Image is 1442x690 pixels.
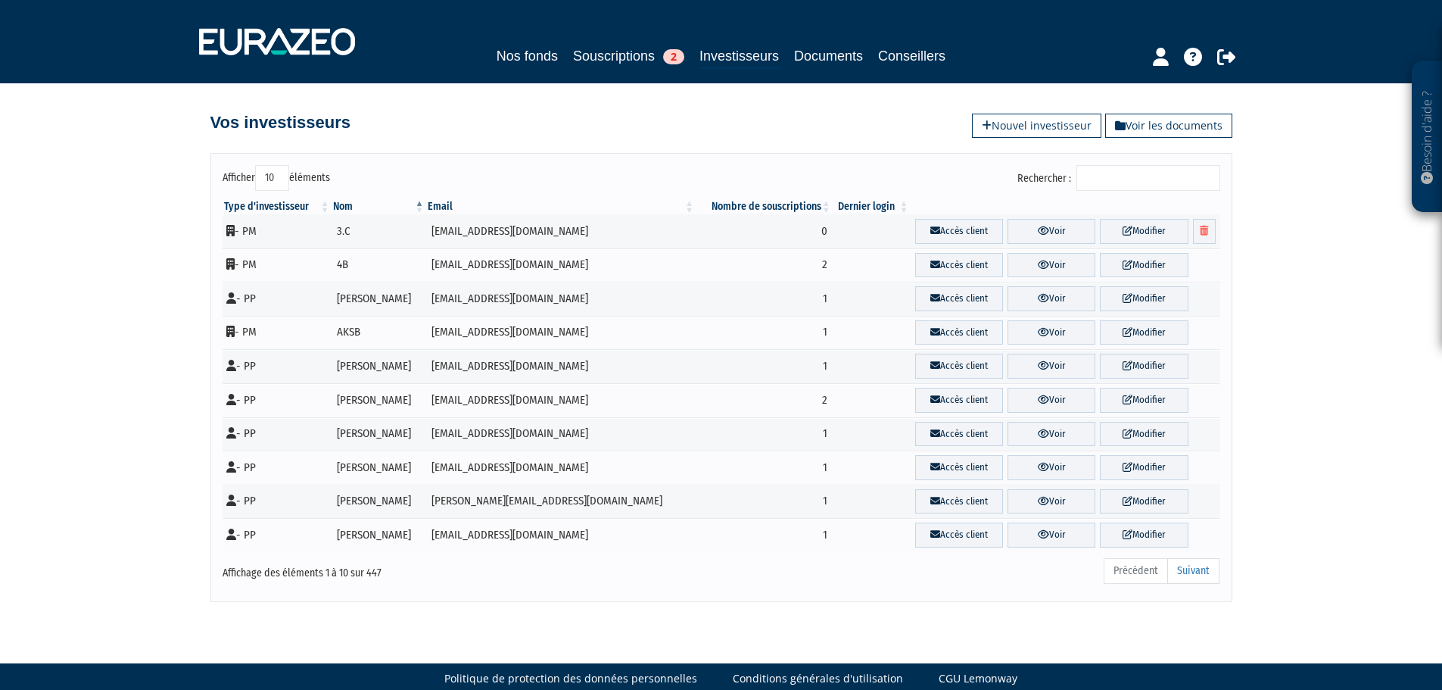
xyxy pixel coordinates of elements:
input: Rechercher : [1076,165,1220,191]
td: 1 [696,518,833,552]
td: [PERSON_NAME][EMAIL_ADDRESS][DOMAIN_NAME] [426,485,696,519]
a: Voir [1008,253,1095,278]
a: Documents [794,45,863,67]
td: [PERSON_NAME] [332,383,426,417]
td: [EMAIL_ADDRESS][DOMAIN_NAME] [426,214,696,248]
a: Voir [1008,219,1095,244]
a: Voir [1008,286,1095,311]
th: Nombre de souscriptions : activer pour trier la colonne par ordre croissant [696,199,833,214]
td: 2 [696,248,833,283]
td: [EMAIL_ADDRESS][DOMAIN_NAME] [426,248,696,283]
a: Politique de protection des données personnelles [444,671,697,686]
a: Accès client [915,320,1003,345]
a: Modifier [1100,388,1188,413]
td: [PERSON_NAME] [332,349,426,383]
td: 3.C [332,214,426,248]
td: - PP [223,282,332,316]
th: &nbsp; [911,199,1220,214]
a: Conditions générales d'utilisation [733,671,903,686]
td: 2 [696,383,833,417]
td: [EMAIL_ADDRESS][DOMAIN_NAME] [426,451,696,485]
a: Accès client [915,286,1003,311]
a: Souscriptions2 [573,45,684,67]
a: Accès client [915,523,1003,548]
td: - PP [223,349,332,383]
th: Dernier login : activer pour trier la colonne par ordre croissant [833,199,911,214]
h4: Vos investisseurs [210,114,350,132]
a: Accès client [915,422,1003,447]
a: Voir [1008,455,1095,480]
a: Modifier [1100,523,1188,548]
td: [EMAIL_ADDRESS][DOMAIN_NAME] [426,417,696,451]
th: Nom : activer pour trier la colonne par ordre d&eacute;croissant [332,199,426,214]
td: 1 [696,417,833,451]
p: Besoin d'aide ? [1419,69,1436,205]
td: [PERSON_NAME] [332,282,426,316]
td: - PP [223,518,332,552]
td: 1 [696,451,833,485]
a: Voir [1008,523,1095,548]
a: Modifier [1100,253,1188,278]
a: Voir [1008,354,1095,379]
a: Modifier [1100,489,1188,514]
a: Modifier [1100,320,1188,345]
a: Supprimer [1193,219,1216,244]
td: [PERSON_NAME] [332,485,426,519]
td: 4B [332,248,426,283]
a: Accès client [915,455,1003,480]
td: - PM [223,248,332,283]
a: Voir les documents [1105,114,1232,138]
label: Rechercher : [1017,165,1220,191]
a: Voir [1008,388,1095,413]
td: [EMAIL_ADDRESS][DOMAIN_NAME] [426,316,696,350]
td: 1 [696,282,833,316]
a: Nos fonds [497,45,558,67]
div: Affichage des éléments 1 à 10 sur 447 [223,557,625,581]
td: - PP [223,485,332,519]
a: Modifier [1100,219,1188,244]
td: [PERSON_NAME] [332,417,426,451]
td: [EMAIL_ADDRESS][DOMAIN_NAME] [426,282,696,316]
a: Suivant [1167,558,1219,584]
td: - PM [223,316,332,350]
a: Accès client [915,354,1003,379]
span: 2 [663,49,684,64]
td: - PP [223,383,332,417]
td: 1 [696,349,833,383]
a: Investisseurs [699,45,779,69]
a: Accès client [915,253,1003,278]
td: 0 [696,214,833,248]
a: Accès client [915,489,1003,514]
td: [EMAIL_ADDRESS][DOMAIN_NAME] [426,383,696,417]
a: Modifier [1100,354,1188,379]
a: Modifier [1100,455,1188,480]
td: - PP [223,417,332,451]
td: AKSB [332,316,426,350]
th: Email : activer pour trier la colonne par ordre croissant [426,199,696,214]
select: Afficheréléments [255,165,289,191]
a: Voir [1008,422,1095,447]
a: Accès client [915,388,1003,413]
td: [EMAIL_ADDRESS][DOMAIN_NAME] [426,518,696,552]
td: - PP [223,451,332,485]
td: - PM [223,214,332,248]
th: Type d'investisseur : activer pour trier la colonne par ordre croissant [223,199,332,214]
td: [PERSON_NAME] [332,451,426,485]
a: Conseillers [878,45,945,67]
a: Nouvel investisseur [972,114,1101,138]
td: 1 [696,485,833,519]
td: 1 [696,316,833,350]
td: [PERSON_NAME] [332,518,426,552]
a: CGU Lemonway [939,671,1017,686]
label: Afficher éléments [223,165,330,191]
img: 1732889491-logotype_eurazeo_blanc_rvb.png [199,28,355,55]
a: Modifier [1100,422,1188,447]
a: Accès client [915,219,1003,244]
a: Voir [1008,489,1095,514]
a: Modifier [1100,286,1188,311]
td: [EMAIL_ADDRESS][DOMAIN_NAME] [426,349,696,383]
a: Voir [1008,320,1095,345]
